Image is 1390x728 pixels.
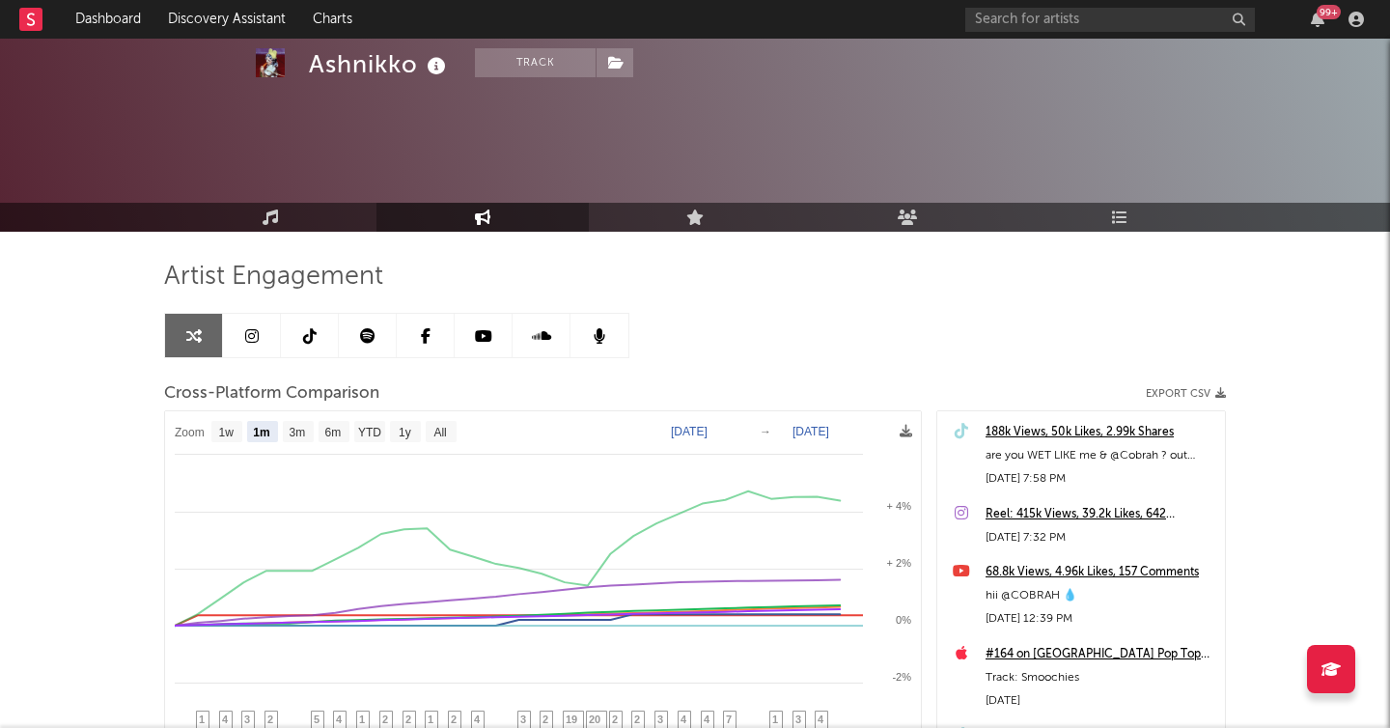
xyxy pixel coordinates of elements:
span: 5 [314,714,320,725]
span: 3 [657,714,663,725]
text: 1w [219,426,235,439]
a: #164 on [GEOGRAPHIC_DATA] Pop Top Albums [986,643,1215,666]
span: 4 [681,714,686,725]
span: 4 [474,714,480,725]
span: 3 [795,714,801,725]
text: -2% [892,671,911,683]
div: [DATE] 7:58 PM [986,467,1215,490]
button: Export CSV [1146,388,1226,400]
div: [DATE] 7:32 PM [986,526,1215,549]
text: All [433,426,446,439]
text: → [760,425,771,438]
button: Track [475,48,596,77]
span: 2 [267,714,273,725]
span: 1 [199,714,205,725]
span: 4 [336,714,342,725]
text: Zoom [175,426,205,439]
text: [DATE] [792,425,829,438]
div: Track: Smoochies [986,666,1215,689]
span: 4 [818,714,823,725]
span: 19 [566,714,577,725]
text: 1m [253,426,269,439]
span: 1 [772,714,778,725]
div: are you WET LIKE me & @Cobrah ? out [DATE] ⛲️💋 #newmusic [986,444,1215,467]
span: 2 [451,714,457,725]
text: 6m [325,426,342,439]
span: 1 [428,714,433,725]
span: 2 [405,714,411,725]
span: Cross-Platform Comparison [164,382,379,406]
div: 99 + [1317,5,1341,19]
span: 2 [612,714,618,725]
button: 99+ [1311,12,1324,27]
text: + 4% [887,500,912,512]
a: Reel: 415k Views, 39.2k Likes, 642 Comments [986,503,1215,526]
div: [DATE] 12:39 PM [986,607,1215,630]
text: + 2% [887,557,912,569]
input: Search for artists [965,8,1255,32]
a: 68.8k Views, 4.96k Likes, 157 Comments [986,561,1215,584]
span: 7 [726,714,732,725]
div: hii @COBRAH 💧 [986,584,1215,607]
span: 2 [382,714,388,725]
div: [DATE] [986,689,1215,713]
text: 3m [290,426,306,439]
span: Artist Engagement [164,266,383,289]
span: 20 [589,714,600,725]
span: 3 [244,714,250,725]
span: 2 [542,714,548,725]
text: 0% [896,614,911,626]
text: YTD [358,426,381,439]
text: [DATE] [671,425,708,438]
a: 188k Views, 50k Likes, 2.99k Shares [986,421,1215,444]
span: 4 [704,714,709,725]
span: 3 [520,714,526,725]
div: Ashnikko [309,48,451,80]
text: 1y [399,426,411,439]
span: 4 [222,714,228,725]
span: 1 [359,714,365,725]
span: 2 [634,714,640,725]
